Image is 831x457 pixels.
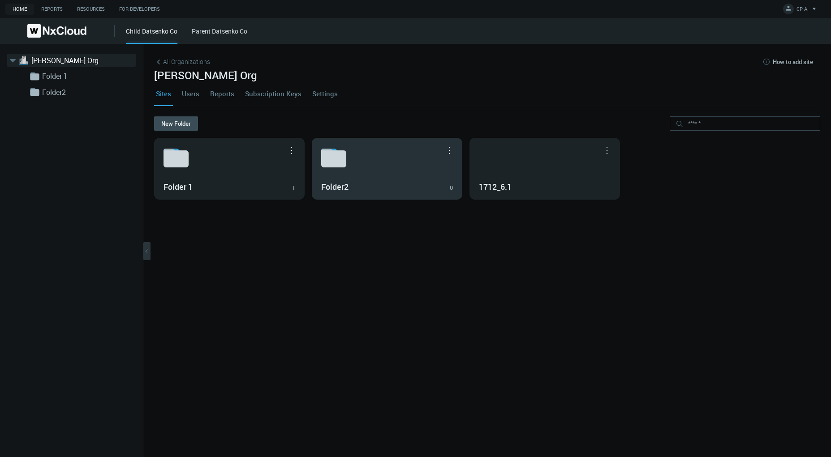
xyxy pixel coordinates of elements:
[31,55,121,66] a: [PERSON_NAME] Org
[208,81,236,106] a: Reports
[773,58,813,65] span: How to add site
[154,69,820,81] h2: [PERSON_NAME] Org
[310,81,340,106] a: Settings
[450,184,453,192] div: 0
[292,184,295,192] div: 1
[154,116,198,131] button: New Folder
[164,181,193,192] nx-search-highlight: Folder 1
[243,81,303,106] a: Subscription Keys
[126,26,177,44] div: Child Datsenko Co
[5,4,34,15] a: Home
[180,81,201,106] a: Users
[192,27,247,35] a: Parent Datsenko Co
[70,4,112,15] a: Resources
[112,4,167,15] a: For Developers
[479,181,512,192] nx-search-highlight: 1712_6.1
[34,4,70,15] a: Reports
[321,181,349,192] nx-search-highlight: Folder2
[42,71,132,81] a: Folder 1
[27,24,86,38] img: Nx Cloud logo
[755,55,820,69] button: How to add site
[42,87,132,98] a: Folder2
[154,57,210,67] a: All Organizations
[154,81,173,106] a: Sites
[797,5,809,16] span: CP A.
[163,57,210,66] span: All Organizations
